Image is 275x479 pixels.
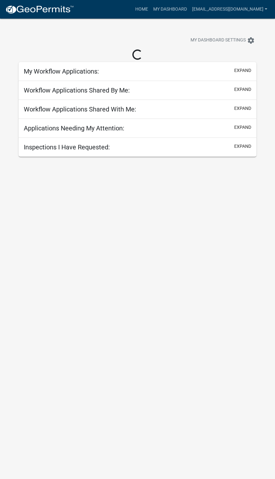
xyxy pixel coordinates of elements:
[234,105,251,112] button: expand
[24,124,124,132] h5: Applications Needing My Attention:
[247,37,255,44] i: settings
[24,86,130,94] h5: Workflow Applications Shared By Me:
[24,143,110,151] h5: Inspections I Have Requested:
[133,3,151,15] a: Home
[190,3,270,15] a: [EMAIL_ADDRESS][DOMAIN_NAME]
[185,34,260,47] button: My Dashboard Settingssettings
[234,86,251,93] button: expand
[234,143,251,150] button: expand
[151,3,190,15] a: My Dashboard
[24,67,99,75] h5: My Workflow Applications:
[191,37,246,44] span: My Dashboard Settings
[24,105,136,113] h5: Workflow Applications Shared With Me:
[234,67,251,74] button: expand
[234,124,251,131] button: expand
